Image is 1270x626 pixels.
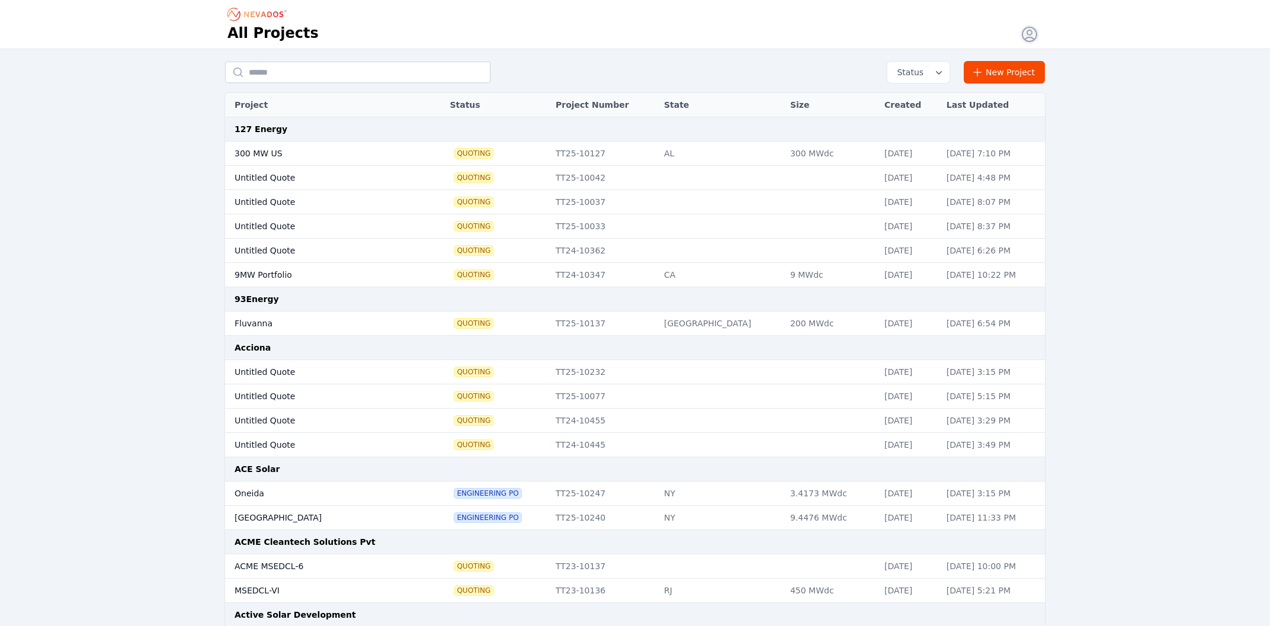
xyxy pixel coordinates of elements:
[941,409,1045,433] td: [DATE] 3:29 PM
[454,246,493,255] span: Quoting
[225,433,1045,457] tr: Untitled QuoteQuotingTT24-10445[DATE][DATE] 3:49 PM
[658,506,784,530] td: NY
[941,263,1045,287] td: [DATE] 10:22 PM
[878,481,941,506] td: [DATE]
[878,384,941,409] td: [DATE]
[225,481,1045,506] tr: OneidaEngineering POTT25-10247NY3.4173 MWdc[DATE][DATE] 3:15 PM
[225,239,1045,263] tr: Untitled QuoteQuotingTT24-10362[DATE][DATE] 6:26 PM
[225,506,413,530] td: [GEOGRAPHIC_DATA]
[225,239,413,263] td: Untitled Quote
[444,93,550,117] th: Status
[964,61,1045,84] a: New Project
[878,506,941,530] td: [DATE]
[225,554,413,579] td: ACME MSEDCL-6
[454,367,493,377] span: Quoting
[454,391,493,401] span: Quoting
[225,506,1045,530] tr: [GEOGRAPHIC_DATA]Engineering POTT25-10240NY9.4476 MWdc[DATE][DATE] 11:33 PM
[454,319,493,328] span: Quoting
[225,117,1045,142] td: 127 Energy
[225,190,1045,214] tr: Untitled QuoteQuotingTT25-10037[DATE][DATE] 8:07 PM
[941,93,1045,117] th: Last Updated
[225,93,413,117] th: Project
[225,166,1045,190] tr: Untitled QuoteQuotingTT25-10042[DATE][DATE] 4:48 PM
[550,433,658,457] td: TT24-10445
[878,142,941,166] td: [DATE]
[878,554,941,579] td: [DATE]
[550,190,658,214] td: TT25-10037
[878,166,941,190] td: [DATE]
[784,312,878,336] td: 200 MWdc
[878,409,941,433] td: [DATE]
[878,190,941,214] td: [DATE]
[225,481,413,506] td: Oneida
[941,360,1045,384] td: [DATE] 3:15 PM
[941,190,1045,214] td: [DATE] 8:07 PM
[454,586,493,595] span: Quoting
[227,5,290,24] nav: Breadcrumb
[550,312,658,336] td: TT25-10137
[878,214,941,239] td: [DATE]
[454,149,493,158] span: Quoting
[878,93,941,117] th: Created
[941,239,1045,263] td: [DATE] 6:26 PM
[550,481,658,506] td: TT25-10247
[878,312,941,336] td: [DATE]
[658,579,784,603] td: RJ
[225,336,1045,360] td: Acciona
[225,360,1045,384] tr: Untitled QuoteQuotingTT25-10232[DATE][DATE] 3:15 PM
[454,561,493,571] span: Quoting
[550,554,658,579] td: TT23-10137
[225,214,1045,239] tr: Untitled QuoteQuotingTT25-10033[DATE][DATE] 8:37 PM
[784,579,878,603] td: 450 MWdc
[550,142,658,166] td: TT25-10127
[225,360,413,384] td: Untitled Quote
[550,214,658,239] td: TT25-10033
[878,360,941,384] td: [DATE]
[225,263,1045,287] tr: 9MW PortfolioQuotingTT24-10347CA9 MWdc[DATE][DATE] 10:22 PM
[887,62,950,83] button: Status
[225,214,413,239] td: Untitled Quote
[225,166,413,190] td: Untitled Quote
[892,66,923,78] span: Status
[225,384,413,409] td: Untitled Quote
[454,173,493,182] span: Quoting
[784,142,878,166] td: 300 MWdc
[225,287,1045,312] td: 93Energy
[550,579,658,603] td: TT23-10136
[658,263,784,287] td: CA
[784,506,878,530] td: 9.4476 MWdc
[941,579,1045,603] td: [DATE] 5:21 PM
[454,197,493,207] span: Quoting
[941,481,1045,506] td: [DATE] 3:15 PM
[225,554,1045,579] tr: ACME MSEDCL-6QuotingTT23-10137[DATE][DATE] 10:00 PM
[550,409,658,433] td: TT24-10455
[225,190,413,214] td: Untitled Quote
[550,93,658,117] th: Project Number
[658,93,784,117] th: State
[550,166,658,190] td: TT25-10042
[225,579,1045,603] tr: MSEDCL-VIQuotingTT23-10136RJ450 MWdc[DATE][DATE] 5:21 PM
[941,142,1045,166] td: [DATE] 7:10 PM
[878,433,941,457] td: [DATE]
[225,312,413,336] td: Fluvanna
[878,263,941,287] td: [DATE]
[784,481,878,506] td: 3.4173 MWdc
[550,360,658,384] td: TT25-10232
[225,457,1045,481] td: ACE Solar
[658,312,784,336] td: [GEOGRAPHIC_DATA]
[658,142,784,166] td: AL
[550,239,658,263] td: TT24-10362
[225,142,413,166] td: 300 MW US
[225,409,1045,433] tr: Untitled QuoteQuotingTT24-10455[DATE][DATE] 3:29 PM
[454,513,521,522] span: Engineering PO
[878,239,941,263] td: [DATE]
[550,506,658,530] td: TT25-10240
[225,263,413,287] td: 9MW Portfolio
[550,384,658,409] td: TT25-10077
[225,409,413,433] td: Untitled Quote
[225,530,1045,554] td: ACME Cleantech Solutions Pvt
[941,433,1045,457] td: [DATE] 3:49 PM
[878,579,941,603] td: [DATE]
[454,270,493,280] span: Quoting
[941,506,1045,530] td: [DATE] 11:33 PM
